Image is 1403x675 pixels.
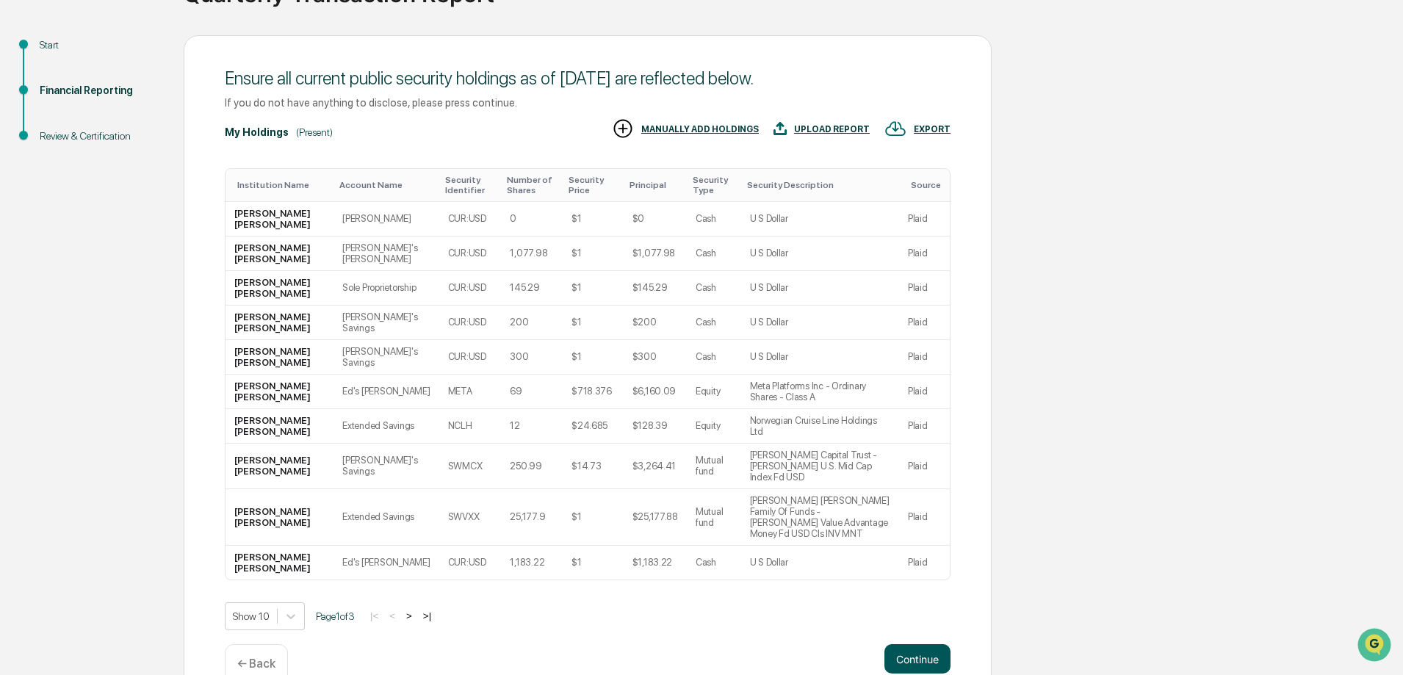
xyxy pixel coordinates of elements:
td: Cash [687,202,741,237]
div: Toggle SortBy [445,175,496,195]
td: [PERSON_NAME] Capital Trust - [PERSON_NAME] U.S. Mid Cap Index Fd USD [741,444,899,489]
td: Mutual fund [687,444,741,489]
td: CUR:USD [439,237,502,271]
td: U S Dollar [741,237,899,271]
td: Plaid [899,375,950,409]
div: Toggle SortBy [339,180,433,190]
a: Powered byPylon [104,248,178,260]
td: 12 [501,409,563,444]
div: Start new chat [50,112,241,127]
div: My Holdings [225,126,289,138]
td: [PERSON_NAME] [PERSON_NAME] [226,237,333,271]
div: 🔎 [15,214,26,226]
td: 250.99 [501,444,563,489]
td: $1,077.98 [624,237,687,271]
td: $300 [624,340,687,375]
div: EXPORT [914,124,951,134]
td: [PERSON_NAME]'s Savings [333,306,439,340]
td: $1 [563,546,624,580]
td: $24.685 [563,409,624,444]
td: Plaid [899,202,950,237]
span: Page 1 of 3 [316,610,355,622]
div: Toggle SortBy [747,180,893,190]
td: [PERSON_NAME] [PERSON_NAME] [226,489,333,546]
div: UPLOAD REPORT [794,124,870,134]
td: $1 [563,340,624,375]
img: UPLOAD REPORT [773,118,787,140]
td: SWVXX [439,489,502,546]
button: > [402,610,416,622]
div: Ensure all current public security holdings as of [DATE] are reflected below. [225,68,951,89]
td: 1,183.22 [501,546,563,580]
td: [PERSON_NAME] [PERSON_NAME] [226,271,333,306]
td: Ed's [PERSON_NAME] [333,375,439,409]
td: 200 [501,306,563,340]
td: [PERSON_NAME] [PERSON_NAME] [226,409,333,444]
td: Equity [687,409,741,444]
td: [PERSON_NAME] [PERSON_NAME] [226,546,333,580]
td: $718.376 [563,375,624,409]
div: Toggle SortBy [911,180,944,190]
a: 🖐️Preclearance [9,179,101,206]
td: META [439,375,502,409]
td: CUR:USD [439,306,502,340]
td: $3,264.41 [624,444,687,489]
button: >| [419,610,436,622]
td: Plaid [899,444,950,489]
td: Ed's [PERSON_NAME] [333,546,439,580]
td: [PERSON_NAME]'s [PERSON_NAME] [333,237,439,271]
td: Cash [687,271,741,306]
td: U S Dollar [741,340,899,375]
td: Plaid [899,340,950,375]
td: Plaid [899,271,950,306]
div: (Present) [296,126,333,138]
span: Attestations [121,185,182,200]
button: Continue [884,644,951,674]
td: 1,077.98 [501,237,563,271]
td: Plaid [899,306,950,340]
td: 145.29 [501,271,563,306]
td: Cash [687,306,741,340]
div: Review & Certification [40,129,160,144]
span: Data Lookup [29,213,93,228]
td: CUR:USD [439,271,502,306]
td: [PERSON_NAME]'s Savings [333,444,439,489]
div: Toggle SortBy [569,175,618,195]
td: [PERSON_NAME] [PERSON_NAME] Family Of Funds - [PERSON_NAME] Value Advantage Money Fd USD Cls INV MNT [741,489,899,546]
td: $128.39 [624,409,687,444]
p: ← Back [237,657,275,671]
td: U S Dollar [741,202,899,237]
td: U S Dollar [741,271,899,306]
td: $200 [624,306,687,340]
td: Equity [687,375,741,409]
td: Extended Savings [333,409,439,444]
div: 🗄️ [107,187,118,198]
td: [PERSON_NAME] [PERSON_NAME] [226,202,333,237]
td: Norwegian Cruise Line Holdings Ltd [741,409,899,444]
td: $14.73 [563,444,624,489]
td: [PERSON_NAME] [PERSON_NAME] [226,306,333,340]
td: 69 [501,375,563,409]
td: $1,183.22 [624,546,687,580]
td: [PERSON_NAME] [333,202,439,237]
td: SWMCX [439,444,502,489]
div: Toggle SortBy [237,180,328,190]
td: CUR:USD [439,202,502,237]
div: Start [40,37,160,53]
td: [PERSON_NAME]'s Savings [333,340,439,375]
td: Extended Savings [333,489,439,546]
td: Cash [687,237,741,271]
td: $145.29 [624,271,687,306]
td: $1 [563,489,624,546]
p: How can we help? [15,31,267,54]
div: Toggle SortBy [693,175,735,195]
img: MANUALLY ADD HOLDINGS [612,118,634,140]
td: U S Dollar [741,546,899,580]
div: Financial Reporting [40,83,160,98]
td: NCLH [439,409,502,444]
td: $1 [563,306,624,340]
td: $1 [563,202,624,237]
span: Preclearance [29,185,95,200]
